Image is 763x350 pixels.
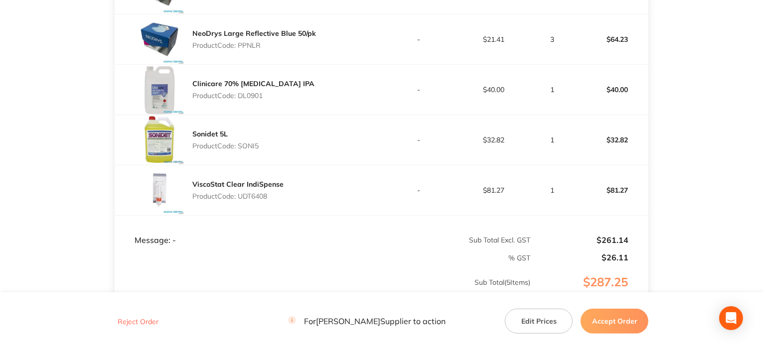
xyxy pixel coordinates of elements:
p: 1 [532,186,574,194]
p: For [PERSON_NAME] Supplier to action [288,317,446,326]
p: - [382,35,456,43]
p: $287.25 [532,275,648,309]
p: - [382,86,456,94]
p: $21.41 [457,35,531,43]
p: $81.27 [574,178,648,202]
p: Product Code: UDT6408 [192,192,284,200]
p: Sub Total ( 5 Items) [115,278,531,306]
p: 1 [532,86,574,94]
a: Clinicare 70% [MEDICAL_DATA] IPA [192,79,314,88]
p: Product Code: PPNLR [192,41,316,49]
p: Product Code: SONI5 [192,142,259,150]
p: Product Code: DL0901 [192,92,314,100]
p: 1 [532,136,574,144]
button: Reject Order [115,317,161,326]
img: bnJnYTU2dg [135,14,184,64]
p: % GST [115,254,531,262]
a: Sonidet 5L [192,129,228,138]
p: $40.00 [457,86,531,94]
p: $40.00 [574,78,648,102]
p: $32.82 [574,128,648,152]
img: bDlhc3NhOA [135,65,184,115]
button: Edit Prices [505,309,573,334]
p: $64.23 [574,27,648,51]
p: 3 [532,35,574,43]
td: Message: - [115,216,382,245]
button: Accept Order [581,309,648,334]
p: $261.14 [532,235,629,244]
p: - [382,186,456,194]
p: - [382,136,456,144]
p: $26.11 [532,253,629,262]
a: ViscoStat Clear IndiSpense [192,180,284,189]
p: Sub Total Excl. GST [382,236,531,244]
a: NeoDrys Large Reflective Blue 50/pk [192,29,316,38]
p: $81.27 [457,186,531,194]
div: Open Intercom Messenger [719,306,743,330]
img: dTM2bWh1dQ [135,165,184,215]
img: MjM0NHhlaQ [135,115,184,165]
p: $32.82 [457,136,531,144]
